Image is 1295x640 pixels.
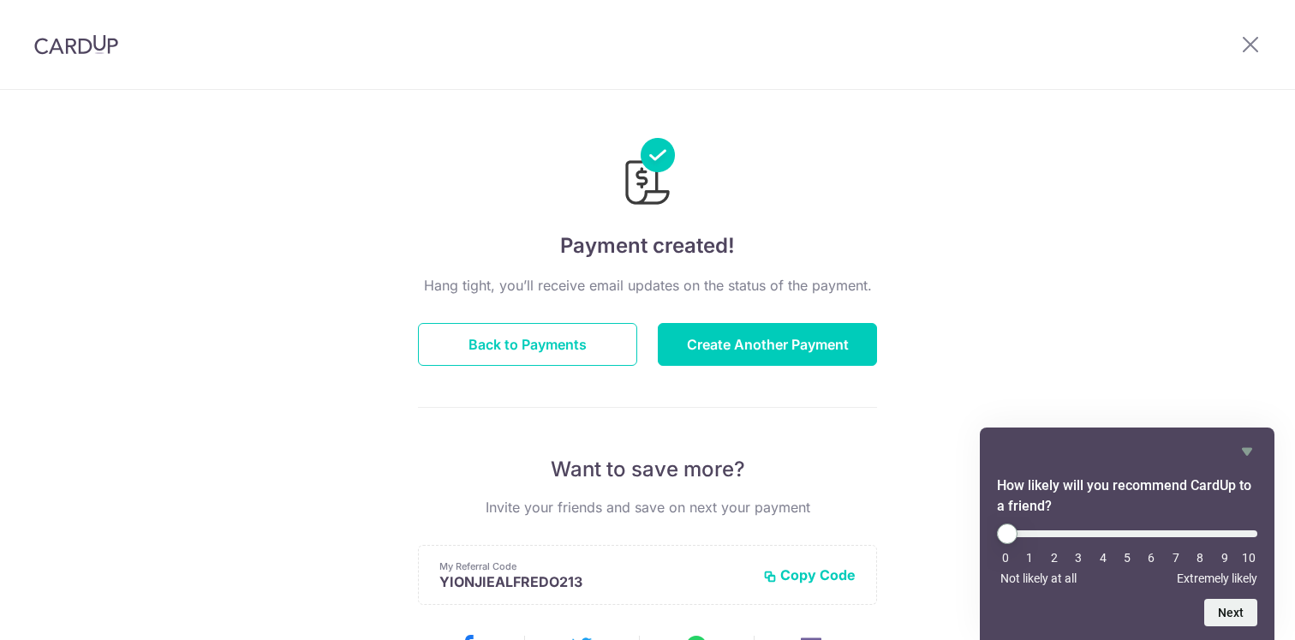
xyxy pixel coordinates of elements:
[1191,551,1208,565] li: 8
[997,523,1257,585] div: How likely will you recommend CardUp to a friend? Select an option from 0 to 10, with 0 being Not...
[1143,551,1160,565] li: 6
[1177,571,1257,585] span: Extremely likely
[1046,551,1063,565] li: 2
[418,230,877,261] h4: Payment created!
[418,275,877,296] p: Hang tight, you’ll receive email updates on the status of the payment.
[1237,441,1257,462] button: Hide survey
[763,566,856,583] button: Copy Code
[1095,551,1112,565] li: 4
[418,323,637,366] button: Back to Payments
[439,573,749,590] p: YIONJIEALFREDO213
[997,476,1257,517] h2: How likely will you recommend CardUp to a friend? Select an option from 0 to 10, with 0 being Not...
[1021,551,1038,565] li: 1
[1000,571,1077,585] span: Not likely at all
[439,559,749,573] p: My Referral Code
[997,441,1257,626] div: How likely will you recommend CardUp to a friend? Select an option from 0 to 10, with 0 being Not...
[620,138,675,210] img: Payments
[658,323,877,366] button: Create Another Payment
[1119,551,1136,565] li: 5
[997,551,1014,565] li: 0
[1216,551,1233,565] li: 9
[34,34,118,55] img: CardUp
[418,456,877,483] p: Want to save more?
[418,497,877,517] p: Invite your friends and save on next your payment
[1240,551,1257,565] li: 10
[1070,551,1087,565] li: 3
[1167,551,1185,565] li: 7
[1204,599,1257,626] button: Next question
